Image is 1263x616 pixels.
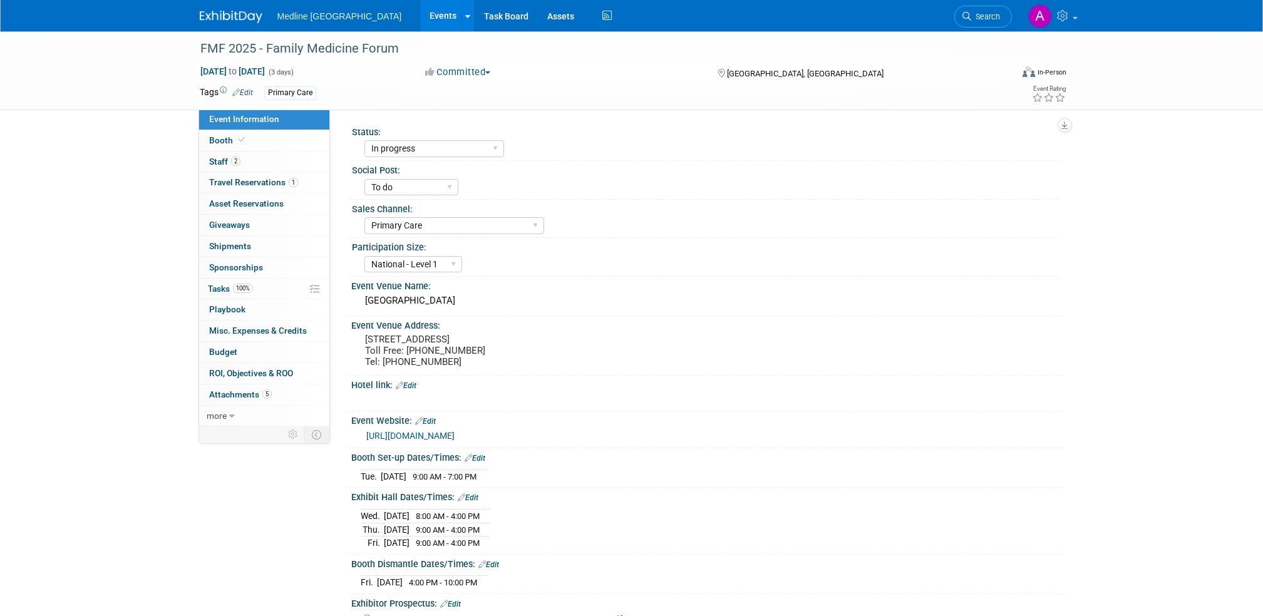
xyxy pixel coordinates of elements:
div: Social Post: [352,161,1058,177]
span: 5 [262,389,272,399]
span: 9:00 AM - 4:00 PM [416,538,480,548]
div: [GEOGRAPHIC_DATA] [361,291,1054,311]
span: [GEOGRAPHIC_DATA], [GEOGRAPHIC_DATA] [727,69,884,78]
span: 9:00 AM - 7:00 PM [413,472,477,481]
td: Toggle Event Tabs [304,426,329,443]
span: Staff [209,157,240,167]
span: Travel Reservations [209,177,298,187]
span: Misc. Expenses & Credits [209,326,307,336]
td: Personalize Event Tab Strip [282,426,304,443]
td: [DATE] [384,523,410,536]
div: In-Person [1037,68,1066,77]
span: 1 [289,178,298,187]
a: Asset Reservations [199,193,329,214]
button: Committed [421,66,495,79]
a: Sponsorships [199,257,329,278]
div: Sales Channel: [352,200,1058,215]
div: Status: [352,123,1058,138]
a: [URL][DOMAIN_NAME] [366,431,455,441]
i: Booth reservation complete [239,136,245,143]
span: 2 [231,157,240,166]
a: Search [954,6,1012,28]
div: Event Venue Address: [351,316,1064,332]
span: Asset Reservations [209,198,284,208]
img: Format-Inperson.png [1023,67,1035,77]
span: Medline [GEOGRAPHIC_DATA] [277,11,402,21]
div: Event Format [938,65,1067,84]
a: Edit [232,88,253,97]
div: Participation Size: [352,238,1058,254]
a: Attachments5 [199,384,329,405]
div: FMF 2025 - Family Medicine Forum [196,38,993,60]
img: Angela Douglas [1028,4,1052,28]
a: Edit [465,454,485,463]
img: ExhibitDay [200,11,262,23]
a: Edit [415,417,436,426]
a: Shipments [199,236,329,257]
span: Event Information [209,114,279,124]
span: Attachments [209,389,272,399]
a: Misc. Expenses & Credits [199,321,329,341]
a: Staff2 [199,151,329,172]
td: [DATE] [381,470,406,483]
a: Edit [396,381,416,390]
span: (3 days) [267,68,294,76]
pre: [STREET_ADDRESS] Toll Free: [PHONE_NUMBER] Tel: [PHONE_NUMBER] [365,334,634,367]
span: Tasks [208,284,253,294]
td: [DATE] [384,510,410,523]
div: Event Rating [1032,86,1066,92]
span: Search [971,12,1000,21]
td: Wed. [361,510,384,523]
div: Event Venue Name: [351,277,1064,292]
a: Giveaways [199,215,329,235]
a: more [199,406,329,426]
td: [DATE] [377,576,403,589]
div: Exhibit Hall Dates/Times: [351,488,1064,504]
td: Fri. [361,576,377,589]
span: Giveaways [209,220,250,230]
span: Budget [209,347,237,357]
td: Tue. [361,470,381,483]
span: 100% [233,284,253,293]
a: Booth [199,130,329,151]
span: to [227,66,239,76]
a: Edit [478,560,499,569]
a: Budget [199,342,329,362]
div: Primary Care [264,86,316,100]
span: Booth [209,135,247,145]
td: Tags [200,86,253,100]
a: Event Information [199,109,329,130]
a: Playbook [199,299,329,320]
span: 8:00 AM - 4:00 PM [416,511,480,521]
div: Exhibitor Prospectus: [351,594,1064,610]
div: Hotel link: [351,376,1064,392]
span: Sponsorships [209,262,263,272]
div: Booth Set-up Dates/Times: [351,448,1064,465]
span: more [207,411,227,421]
span: Playbook [209,304,245,314]
span: [DATE] [DATE] [200,66,265,77]
a: Tasks100% [199,279,329,299]
span: 9:00 AM - 4:00 PM [416,525,480,535]
td: Fri. [361,536,384,550]
span: Shipments [209,241,251,251]
div: Event Website: [351,411,1064,428]
a: Travel Reservations1 [199,172,329,193]
td: Thu. [361,523,384,536]
td: [DATE] [384,536,410,550]
a: Edit [458,493,478,502]
div: Booth Dismantle Dates/Times: [351,555,1064,571]
span: ROI, Objectives & ROO [209,368,293,378]
a: ROI, Objectives & ROO [199,363,329,384]
a: Edit [440,600,461,608]
span: 4:00 PM - 10:00 PM [409,578,477,587]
